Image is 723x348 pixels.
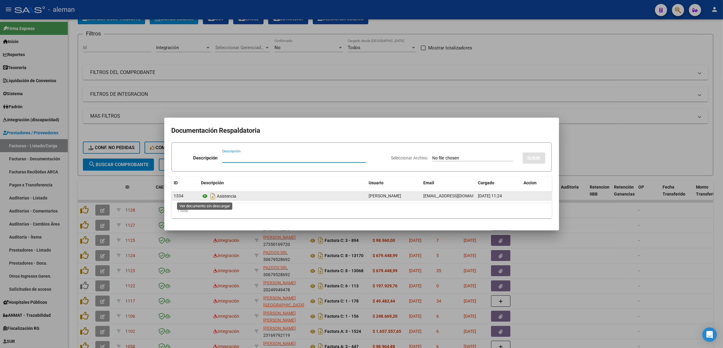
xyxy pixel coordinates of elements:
i: Descargar documento [209,191,217,201]
span: Email [424,180,435,185]
span: SUBIR [527,156,541,161]
div: Asistencia [201,191,364,201]
span: [PERSON_NAME] [369,193,401,198]
datatable-header-cell: ID [172,176,199,189]
button: SUBIR [523,152,545,164]
span: Accion [524,180,537,185]
span: Seleccionar Archivo [391,156,428,160]
span: 1334 [174,193,184,198]
span: [DATE] 11:24 [478,193,502,198]
div: Open Intercom Messenger [702,327,717,342]
span: [EMAIL_ADDRESS][DOMAIN_NAME] [424,193,491,198]
datatable-header-cell: Cargado [476,176,521,189]
datatable-header-cell: Accion [521,176,552,189]
span: Cargado [478,180,495,185]
span: Descripción [201,180,224,185]
span: ID [174,180,178,185]
p: Descripción [193,155,217,162]
datatable-header-cell: Descripción [199,176,367,189]
datatable-header-cell: Email [421,176,476,189]
span: Usuario [369,180,384,185]
h2: Documentación Respaldatoria [172,125,552,136]
datatable-header-cell: Usuario [367,176,421,189]
div: 1 total [172,203,552,218]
